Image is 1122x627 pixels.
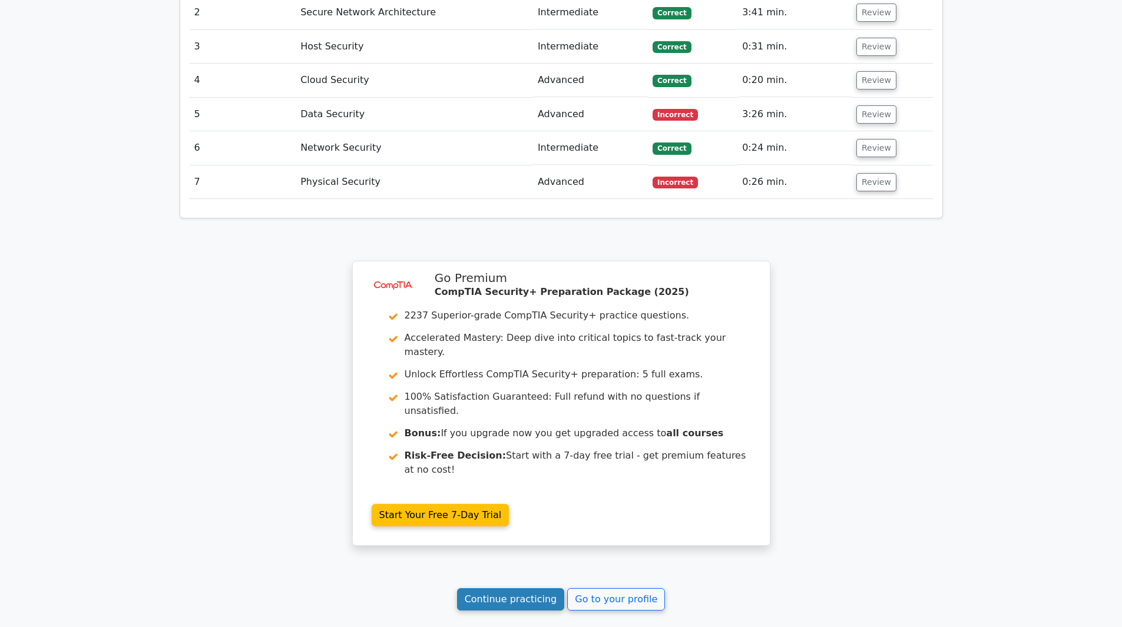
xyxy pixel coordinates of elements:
td: 0:26 min. [737,165,852,199]
button: Review [856,105,896,124]
td: 0:31 min. [737,30,852,64]
td: 3 [190,30,296,64]
td: 4 [190,64,296,97]
td: Intermediate [533,30,648,64]
td: 6 [190,131,296,165]
td: Advanced [533,165,648,199]
td: 0:20 min. [737,64,852,97]
td: Host Security [296,30,533,64]
button: Review [856,139,896,157]
span: Correct [653,142,691,154]
td: Data Security [296,98,533,131]
span: Incorrect [653,177,698,188]
a: Start Your Free 7-Day Trial [372,504,509,526]
td: 5 [190,98,296,131]
span: Correct [653,75,691,87]
td: Cloud Security [296,64,533,97]
button: Review [856,4,896,22]
td: Network Security [296,131,533,165]
td: 7 [190,165,296,199]
a: Continue practicing [457,588,565,611]
td: Advanced [533,98,648,131]
span: Correct [653,7,691,19]
a: Go to your profile [567,588,665,611]
td: Intermediate [533,131,648,165]
td: 0:24 min. [737,131,852,165]
span: Incorrect [653,109,698,121]
td: Physical Security [296,165,533,199]
button: Review [856,173,896,191]
span: Correct [653,41,691,53]
td: 3:26 min. [737,98,852,131]
button: Review [856,71,896,89]
td: Advanced [533,64,648,97]
button: Review [856,38,896,56]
